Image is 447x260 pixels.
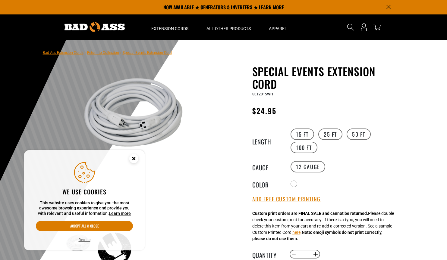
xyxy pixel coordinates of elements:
div: Please double check your custom print for accuracy. If there is a typo, you will need to delete t... [252,210,394,242]
summary: Extension Cords [142,14,197,40]
a: Learn more [109,211,131,216]
summary: Apparel [260,14,296,40]
strong: Custom print orders are FINAL SALE and cannot be returned. [252,211,368,216]
span: Extension Cords [151,26,188,31]
label: Quantity [252,250,282,258]
span: Apparel [269,26,287,31]
h1: Special Events Extension Cord [252,65,400,90]
label: 12 Gauge [291,161,325,172]
aside: Cookie Consent [24,150,145,251]
p: This website uses cookies to give you the most awesome browsing experience and provide you with r... [36,200,133,216]
button: Accept all & close [36,221,133,231]
img: Bad Ass Extension Cords [65,22,125,32]
a: Return to Collection [87,51,119,55]
span: All Other Products [206,26,251,31]
label: 15 FT [291,128,314,140]
legend: Color [252,180,282,188]
label: 100 FT [291,142,317,153]
nav: breadcrumbs [43,49,172,56]
button: Decline [77,237,92,243]
span: SE12015WH [252,92,273,96]
h2: We use cookies [36,188,133,196]
summary: All Other Products [197,14,260,40]
label: 50 FT [347,128,371,140]
summary: Search [346,22,355,32]
a: Bad Ass Extension Cords [43,51,83,55]
img: white [61,66,206,171]
span: Special Events Extension Cord [123,51,172,55]
label: 25 FT [318,128,342,140]
legend: Length [252,137,282,145]
button: Add Free Custom Printing [252,196,321,203]
strong: Note: emoji symbols do not print correctly, please do not use them. [252,230,382,241]
span: › [120,51,121,55]
span: › [85,51,86,55]
button: here [292,229,301,236]
span: $24.95 [252,105,276,116]
legend: Gauge [252,163,282,171]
